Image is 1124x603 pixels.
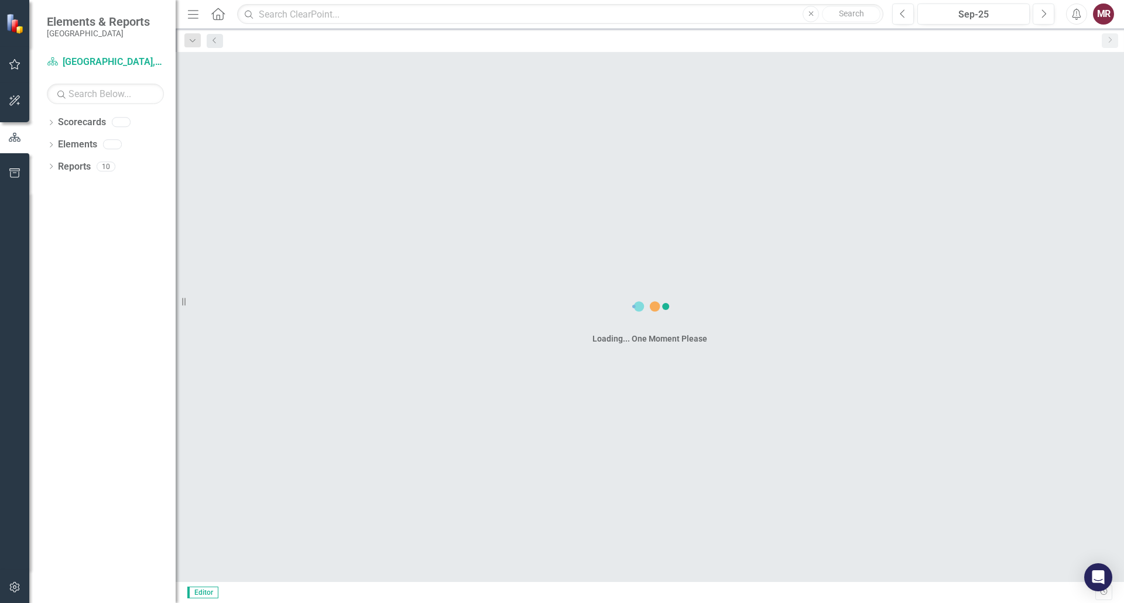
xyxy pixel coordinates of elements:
[47,56,164,69] a: [GEOGRAPHIC_DATA], [GEOGRAPHIC_DATA] Business Initiatives
[47,15,150,29] span: Elements & Reports
[97,161,115,171] div: 10
[592,333,707,344] div: Loading... One Moment Please
[839,9,864,18] span: Search
[58,138,97,151] a: Elements
[822,6,880,22] button: Search
[58,116,106,129] a: Scorecards
[1093,4,1114,25] button: MR
[5,12,27,35] img: ClearPoint Strategy
[187,587,218,598] span: Editor
[921,8,1026,22] div: Sep-25
[917,4,1030,25] button: Sep-25
[1084,563,1112,591] div: Open Intercom Messenger
[237,4,883,25] input: Search ClearPoint...
[47,84,164,104] input: Search Below...
[47,29,150,38] small: [GEOGRAPHIC_DATA]
[58,160,91,174] a: Reports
